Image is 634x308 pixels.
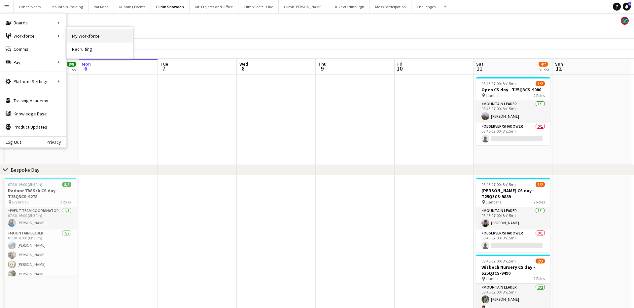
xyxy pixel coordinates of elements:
[0,43,66,56] a: Comms
[8,182,42,187] span: 07:30-16:00 (8h30m)
[554,65,563,72] span: 12
[539,67,549,72] div: 3 Jobs
[0,29,66,43] div: Workforce
[555,61,563,67] span: Sun
[411,0,441,13] button: Challenges
[476,230,550,252] app-card-role: Observer/Shadower0/108:45-17:00 (8h15m)
[88,0,114,13] button: Rat Race
[62,182,71,187] span: 8/8
[81,65,91,72] span: 6
[534,93,545,98] span: 2 Roles
[536,81,545,86] span: 1/2
[67,29,133,43] a: My Workforce
[238,65,248,72] span: 8
[476,87,550,93] h3: Open CS day - T25Q3CS-9080
[190,0,238,13] button: Kit, Projects and Office
[476,207,550,230] app-card-role: Mountain Leader1/108:45-17:00 (8h15m)[PERSON_NAME]
[0,56,66,69] div: Pay
[238,0,279,13] button: Climb Scafell Pike
[0,75,66,88] div: Platform Settings
[481,81,516,86] span: 08:45-17:00 (8h15m)
[12,200,29,204] span: Brynrefail
[14,0,46,13] button: Other Events
[481,182,516,187] span: 08:45-17:00 (8h15m)
[67,43,133,56] a: Recruiting
[539,62,548,67] span: 4/7
[475,65,483,72] span: 11
[0,139,21,145] a: Log Out
[396,65,403,72] span: 10
[481,259,516,263] span: 08:45-17:00 (8h15m)
[476,61,483,67] span: Sat
[476,77,550,145] app-job-card: 08:45-17:00 (8h15m)1/2Open CS day - T25Q3CS-9080 Llanberis2 RolesMountain Leader1/108:45-17:00 (8...
[3,188,77,200] h3: Radnor TW Sch CS day - T25Q3CS-9278
[476,264,550,276] h3: Wisbech Nursery CS day - S25Q3CS-9490
[3,178,77,276] app-job-card: 07:30-16:00 (8h30m)8/8Radnor TW Sch CS day - T25Q3CS-9278 Brynrefail2 RolesEvent Team Coordinator...
[11,167,39,173] div: Bespoke Day
[536,259,545,263] span: 2/3
[60,200,71,204] span: 2 Roles
[628,2,631,6] span: 1
[151,0,190,13] button: Climb Snowdon
[317,65,327,72] span: 9
[67,62,76,67] span: 8/8
[239,61,248,67] span: Wed
[46,0,88,13] button: Mountain Training
[159,65,168,72] span: 7
[318,61,327,67] span: Thu
[476,178,550,252] app-job-card: 08:45-17:00 (8h15m)1/2[PERSON_NAME] CS day - T25Q3CS-9889 Llanberis2 RolesMountain Leader1/108:45...
[486,200,501,204] span: Llanberis
[534,200,545,204] span: 2 Roles
[82,61,91,67] span: Mon
[623,3,631,11] a: 1
[486,93,501,98] span: Llanberis
[0,16,66,29] div: Boards
[0,94,66,107] a: Training Academy
[536,182,545,187] span: 1/2
[47,139,66,145] a: Privacy
[160,61,168,67] span: Tue
[67,67,76,72] div: 1 Job
[370,0,411,13] button: Mass Participation
[397,61,403,67] span: Fri
[3,207,77,230] app-card-role: Event Team Coordinator1/107:30-16:00 (8h30m)[PERSON_NAME]
[328,0,370,13] button: Duke of Edinburgh
[621,17,629,25] app-user-avatar: Staff RAW Adventures
[0,107,66,120] a: Knowledge Base
[476,188,550,200] h3: [PERSON_NAME] CS day - T25Q3CS-9889
[486,276,501,281] span: Llanberis
[476,100,550,123] app-card-role: Mountain Leader1/108:45-17:00 (8h15m)[PERSON_NAME]
[0,120,66,134] a: Product Updates
[534,276,545,281] span: 2 Roles
[476,123,550,145] app-card-role: Observer/Shadower0/108:45-17:00 (8h15m)
[114,0,151,13] button: Running Events
[279,0,328,13] button: Climb [PERSON_NAME]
